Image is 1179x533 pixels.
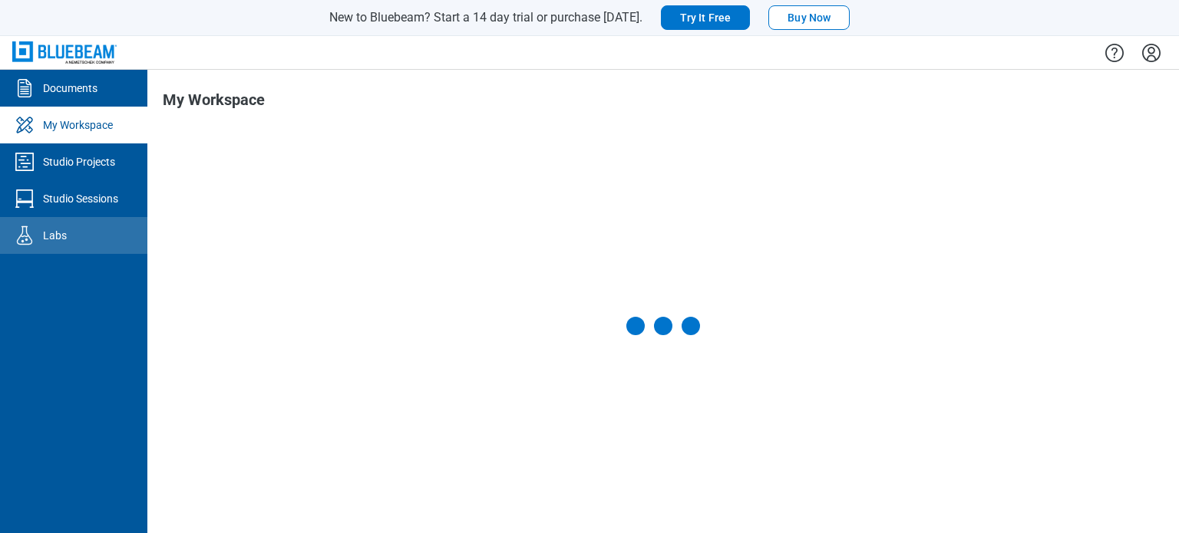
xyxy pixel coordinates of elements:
[661,5,751,30] button: Try It Free
[12,223,37,248] svg: Labs
[43,117,113,133] div: My Workspace
[12,150,37,174] svg: Studio Projects
[163,91,265,116] h1: My Workspace
[43,228,67,243] div: Labs
[1139,40,1164,66] button: Settings
[12,113,37,137] svg: My Workspace
[12,76,37,100] svg: Documents
[43,191,118,206] div: Studio Sessions
[768,5,850,30] button: Buy Now
[43,81,97,96] div: Documents
[329,10,642,25] span: New to Bluebeam? Start a 14 day trial or purchase [DATE].
[12,41,117,64] img: Bluebeam, Inc.
[43,154,115,169] div: Studio Projects
[626,317,700,335] div: Loading My Workspace
[12,186,37,211] svg: Studio Sessions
